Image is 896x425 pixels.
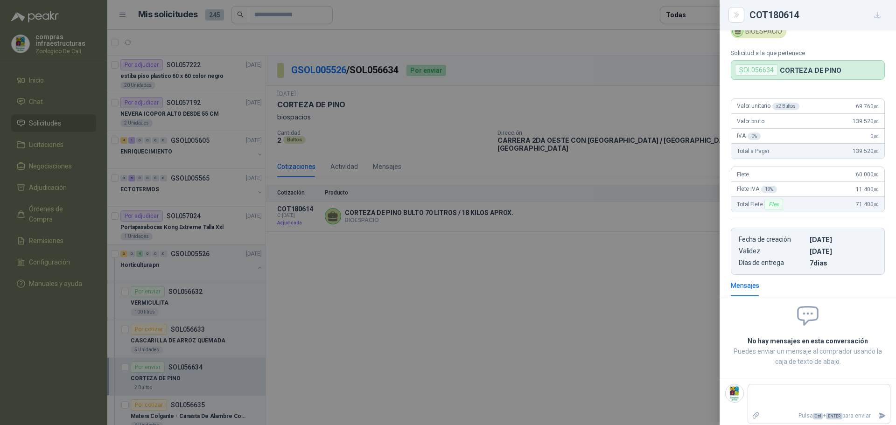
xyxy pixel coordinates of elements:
[731,336,885,346] h2: No hay mensajes en esta conversación
[726,384,743,402] img: Company Logo
[737,132,761,140] span: IVA
[731,346,885,367] p: Puedes enviar un mensaje al comprador usando la caja de texto de abajo.
[737,171,749,178] span: Flete
[764,199,783,210] div: Flex
[731,49,885,56] p: Solicitud a la que pertenece
[810,247,877,255] p: [DATE]
[873,202,879,207] span: ,00
[739,236,806,244] p: Fecha de creación
[873,119,879,124] span: ,00
[731,24,786,38] div: BIOESPACIO
[748,408,764,424] label: Adjuntar archivos
[749,7,885,22] div: COT180614
[875,408,890,424] button: Enviar
[870,133,879,139] span: 0
[856,201,879,208] span: 71.400
[735,64,778,76] div: SOL056634
[737,199,785,210] span: Total Flete
[853,118,879,125] span: 139.520
[856,103,879,110] span: 69.760
[810,259,877,267] p: 7 dias
[739,259,806,267] p: Días de entrega
[737,148,770,154] span: Total a Pagar
[737,186,777,193] span: Flete IVA
[748,132,761,140] div: 0 %
[731,280,759,291] div: Mensajes
[772,103,799,110] div: x 2 Bultos
[873,172,879,177] span: ,00
[737,103,799,110] span: Valor unitario
[764,408,875,424] p: Pulsa + para enviar
[856,186,879,193] span: 11.400
[873,149,879,154] span: ,00
[739,247,806,255] p: Validez
[856,171,879,178] span: 60.000
[873,134,879,139] span: ,00
[853,148,879,154] span: 139.520
[826,413,842,419] span: ENTER
[780,66,841,74] p: CORTEZA DE PINO
[873,104,879,109] span: ,00
[873,187,879,192] span: ,00
[813,413,823,419] span: Ctrl
[731,9,742,21] button: Close
[737,118,764,125] span: Valor bruto
[761,186,777,193] div: 19 %
[810,236,877,244] p: [DATE]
